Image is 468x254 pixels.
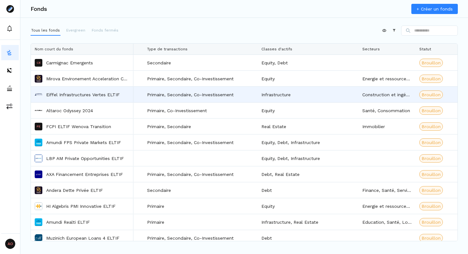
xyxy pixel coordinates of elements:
[46,187,103,193] a: Andera Dette Privée ELTIF
[258,166,358,182] div: Debt, Real Estate
[46,171,123,178] a: AXA Financement Entreprises ELTIF
[422,107,441,114] span: Brouillon
[1,81,19,96] button: asset-managers
[143,134,258,150] div: Primaire, Secondaire, Co-Investissement
[258,198,358,214] div: Equity
[143,198,258,214] div: Primaire
[6,49,13,56] img: funds
[35,218,42,226] img: Amundi Realti ELTIF
[37,61,41,64] p: CE
[358,214,415,230] div: Education, Santé, Logistique, Immobilier, Consommation
[46,203,116,209] a: HI Algebris PMI Innovative ELTIF
[6,67,13,74] img: distributors
[422,123,441,130] span: Brouillon
[358,198,415,214] div: Energie et ressources naturelles, Santé, Technologie de l'information, Industrie
[46,235,119,241] a: Muzinich European Loans 4 ELTIF
[422,235,441,241] span: Brouillon
[258,119,358,134] div: Real Estate
[258,71,358,86] div: Equity
[258,134,358,150] div: Equity, Debt, Infrastructure
[358,182,415,198] div: Finance, Santé, Services, Technologie de l'information
[143,103,258,118] div: Primaire, Co-Investissement
[46,107,93,114] a: Altaroc Odyssey 2024
[46,219,90,225] a: Amundi Realti ELTIF
[422,203,441,209] span: Brouillon
[35,107,42,114] img: Altaroc Odyssey 2024
[143,119,258,134] div: Primaire, Secondaire
[46,155,124,162] a: LBP AM Private Opportunities ELTIF
[35,202,42,210] img: HI Algebris PMI Innovative ELTIF
[143,230,258,246] div: Primaire, Secondaire, Co-Investissement
[46,60,93,66] a: Carmignac Emergents
[358,103,415,118] div: Santé, Consommation
[35,186,42,194] img: Andera Dette Privée ELTIF
[35,155,42,162] img: LBP AM Private Opportunities ELTIF
[147,47,188,51] span: Type de transactions
[5,239,15,249] span: AO
[261,47,292,51] span: Classes d'actifs
[91,25,119,36] button: Fonds fermés
[46,139,121,146] p: Amundi FPS Private Markets ELTIF
[143,182,258,198] div: Secondaire
[422,76,441,82] span: Brouillon
[258,55,358,70] div: Equity, Debt
[358,87,415,102] div: Construction et ingénierie, Energie et ressources naturelles
[358,119,415,134] div: Immobilier
[258,230,358,246] div: Debt
[422,60,441,66] span: Brouillon
[258,150,358,166] div: Equity, Debt, Infrastructure
[31,25,60,36] button: Tous les fonds
[422,91,441,98] span: Brouillon
[6,85,13,91] img: asset-managers
[1,98,19,114] button: commissions
[66,27,85,33] p: Evergreen
[35,47,73,51] span: Nom court du fonds
[143,214,258,230] div: Primaire
[258,214,358,230] div: Infrastructure, Real Estate
[422,139,441,146] span: Brouillon
[46,91,120,98] a: Eiffel Infrastructures Vertes ELTIF
[31,27,60,33] p: Tous les fonds
[35,171,42,178] img: AXA Financement Entreprises ELTIF
[422,219,441,225] span: Brouillon
[258,103,358,118] div: Equity
[143,166,258,182] div: Primaire, Secondaire, Co-Investissement
[143,71,258,86] div: Primaire, Secondaire, Co-Investissement
[6,103,13,109] img: commissions
[1,45,19,60] button: funds
[422,155,441,162] span: Brouillon
[143,55,258,70] div: Secondaire
[419,47,431,51] span: Statut
[35,139,42,146] img: Amundi FPS Private Markets ELTIF
[92,27,118,33] p: Fonds fermés
[35,75,42,83] img: Mirova Environement Acceleration Capital ELTIF
[66,25,86,36] button: Evergreen
[362,47,380,51] span: Secteurs
[37,125,40,128] p: FE
[1,63,19,78] button: distributors
[35,234,42,242] img: Muzinich European Loans 4 ELTIF
[411,4,458,14] a: + Créer un fonds
[46,123,111,130] a: FCPI ELTIF Wenova Transition
[46,76,130,82] a: Mirova Environement Acceleration Capital ELTIF
[258,87,358,102] div: Infrastructure
[422,171,441,178] span: Brouillon
[143,87,258,102] div: Primaire, Secondaire, Co-Investissement
[358,71,415,86] div: Energie et ressources naturelles
[31,6,47,12] h3: Fonds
